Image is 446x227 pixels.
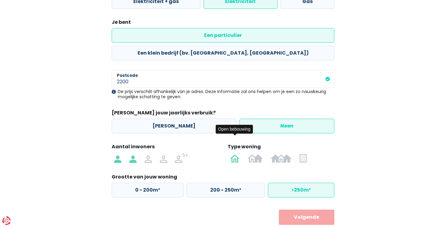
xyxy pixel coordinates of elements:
[112,119,236,133] label: [PERSON_NAME]
[228,143,334,153] legend: Type woning
[114,153,121,163] img: 1 persoon
[271,153,292,163] img: Gesloten bebouwing
[247,153,263,163] img: Halfopen bebouwing
[112,173,334,183] legend: Grootte van jouw woning
[300,153,307,163] img: Appartement
[112,143,218,153] legend: Aantal inwoners
[268,183,334,197] label: >250m²
[112,19,334,28] legend: Je bent
[112,109,334,119] legend: [PERSON_NAME] jouw jaarlijks verbruik?
[279,210,335,225] button: Volgende
[160,153,167,163] img: 4 personen
[216,125,253,134] div: Open bebouwing
[239,119,334,133] label: Neen
[112,46,334,60] label: Een klein bedrijf (bv. [GEOGRAPHIC_DATA], [GEOGRAPHIC_DATA])
[112,89,334,99] div: De prijs verschilt afhankelijk van je adres. Deze informatie zal ons helpen om je een zo nauwkeur...
[230,153,240,163] img: Open bebouwing
[187,183,265,197] label: 200 - 250m²
[175,153,188,163] img: 5+ personen
[129,153,137,163] img: 2 personen
[112,70,334,88] input: 1000
[112,28,334,43] label: Een particulier
[145,153,152,163] img: 3 personen
[112,183,184,197] label: 0 - 200m²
